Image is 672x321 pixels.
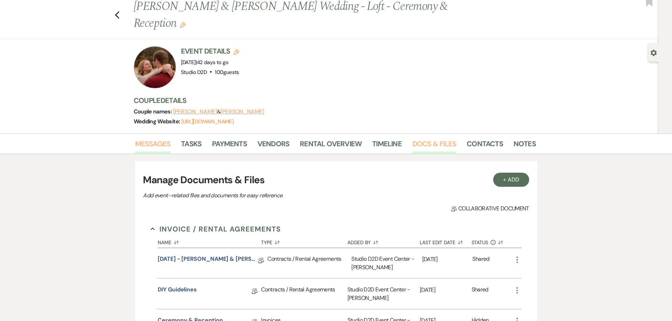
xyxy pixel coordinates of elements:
[180,21,186,28] button: Edit
[212,138,247,154] a: Payments
[143,173,529,187] h3: Manage Documents & Files
[451,204,529,213] span: Collaborative document
[181,59,229,66] span: [DATE]
[422,255,473,264] p: [DATE]
[173,109,217,115] button: [PERSON_NAME]
[472,255,489,272] div: Shared
[181,138,201,154] a: Tasks
[134,95,529,105] h3: Couple Details
[372,138,402,154] a: Timeline
[514,138,536,154] a: Notes
[412,138,456,154] a: Docs & Files
[158,285,197,296] a: DIY Guidelines
[650,49,657,56] button: Open lead details
[347,234,420,248] button: Added By
[493,173,529,187] button: + Add
[181,46,240,56] h3: Event Details
[135,138,171,154] a: Messages
[300,138,362,154] a: Rental Overview
[197,59,229,66] span: 42 days to go
[181,69,207,76] span: Studio D2D
[151,224,281,234] button: Invoice / Rental Agreements
[158,255,258,266] a: [DATE] - [PERSON_NAME] & [PERSON_NAME] - Wedding Agreement
[267,248,351,278] div: Contracts / Rental Agreements
[261,279,347,309] div: Contracts / Rental Agreements
[351,248,422,278] div: Studio D2D Event Center - [PERSON_NAME]
[181,118,234,125] a: [URL][DOMAIN_NAME]
[143,191,390,200] p: Add event–related files and documents for easy reference.
[158,234,261,248] button: Name
[347,279,420,309] div: Studio D2D Event Center - [PERSON_NAME]
[173,108,264,115] span: &
[420,234,472,248] button: Last Edit Date
[261,234,347,248] button: Type
[220,109,264,115] button: [PERSON_NAME]
[472,234,513,248] button: Status
[420,285,472,295] p: [DATE]
[134,108,173,115] span: Couple names:
[215,69,239,76] span: 100 guests
[467,138,503,154] a: Contacts
[258,138,289,154] a: Vendors
[472,240,489,245] span: Status
[196,59,229,66] span: |
[134,118,181,125] span: Wedding Website:
[472,285,489,302] div: Shared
